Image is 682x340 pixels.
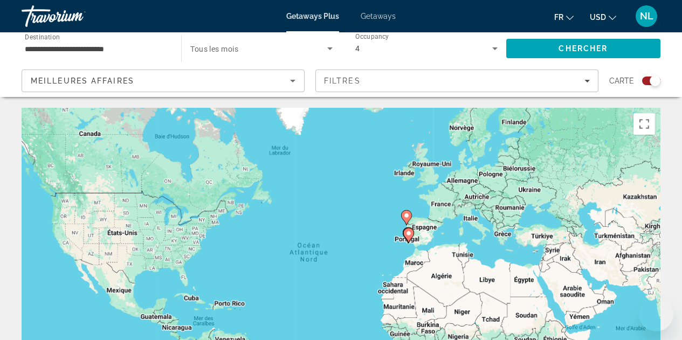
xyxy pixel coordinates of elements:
button: Search [506,39,660,58]
span: 4 [355,44,360,53]
span: Tous les mois [190,45,238,53]
a: Getaways [361,12,396,20]
button: Filters [315,70,598,92]
span: Meilleures affaires [31,77,134,85]
span: Occupancy [355,33,389,41]
button: Passer en plein écran [633,113,655,135]
a: Travorium [22,2,129,30]
button: Change language [554,9,574,25]
span: fr [554,13,563,22]
a: Getaways Plus [286,12,339,20]
span: Chercher [559,44,608,53]
iframe: Bouton de lancement de la fenêtre de messagerie [639,297,673,331]
button: User Menu [632,5,660,27]
span: USD [590,13,606,22]
mat-select: Sort by [31,74,295,87]
button: Change currency [590,9,616,25]
span: NL [640,11,653,22]
input: Select destination [25,43,167,55]
span: Carte [609,73,634,88]
span: Filtres [324,77,361,85]
span: Destination [25,33,60,40]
